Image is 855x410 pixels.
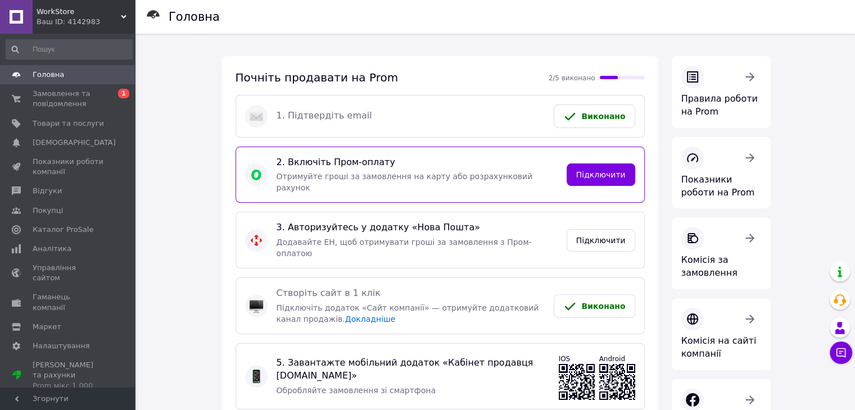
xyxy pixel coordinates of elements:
span: Виконано [581,302,625,311]
img: :iphone: [250,370,263,383]
span: WorkStore [37,7,121,17]
span: IOS [559,355,571,363]
span: Налаштування [33,341,90,351]
span: Маркет [33,322,61,332]
span: Комісія за замовлення [681,254,738,278]
span: Підключіть додаток «Сайт компанії» — отримуйте додатковий канал продажів. [277,303,539,324]
a: Підключити [567,229,635,252]
span: Аналітика [33,244,71,254]
img: :desktop_computer: [250,299,263,313]
span: Товари та послуги [33,119,104,129]
img: avatar image [250,168,263,181]
div: Ваш ID: 4142983 [37,17,135,27]
span: Створіть сайт в 1 клік [277,287,545,300]
img: :email: [250,110,263,123]
a: Правила роботи на Prom [672,56,771,128]
span: 5. Завантажте мобільний додаток «Кабінет продавця [DOMAIN_NAME]» [277,357,550,382]
span: Отримуйте гроші за замовлення на карту або розрахунковий рахунок [277,172,533,192]
a: Комісія на сайті компанії [672,298,771,370]
span: 1 [118,89,129,98]
span: Показники роботи компанії [33,157,104,177]
a: Докладніше [345,315,396,324]
input: Пошук [6,39,133,60]
span: Каталог ProSale [33,225,93,235]
span: 3. Авторизуйтесь у додатку «Нова Пошта» [277,221,558,234]
span: 2. Включіть Пром-оплату [277,156,558,169]
span: Замовлення та повідомлення [33,89,104,109]
div: Prom мікс 1 000 [33,381,104,391]
span: Android [599,355,625,363]
a: Показники роботи на Prom [672,137,771,209]
button: Чат з покупцем [830,341,852,364]
span: Обробляйте замовлення зі смартфона [277,386,436,395]
span: Додавайте ЕН, щоб отримувати гроші за замовлення з Пром-оплатою [277,238,532,258]
a: Підключити [567,163,635,186]
span: Виконано [581,112,625,121]
span: 2/5 виконано [549,74,595,82]
span: Показники роботи на Prom [681,174,755,198]
span: Покупці [33,206,63,216]
span: [DEMOGRAPHIC_DATA] [33,138,116,148]
a: Комісія за замовлення [672,217,771,289]
span: Почніть продавати на Prom [236,71,399,84]
span: 1. Підтвердіть email [277,110,545,122]
span: Управління сайтом [33,263,104,283]
h1: Головна [169,10,220,24]
span: Гаманець компанії [33,292,104,312]
span: [PERSON_NAME] та рахунки [33,360,104,391]
span: Комісія на сайті компанії [681,335,757,359]
span: Відгуки [33,186,62,196]
span: Головна [33,70,64,80]
span: Правила роботи на Prom [681,93,758,117]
